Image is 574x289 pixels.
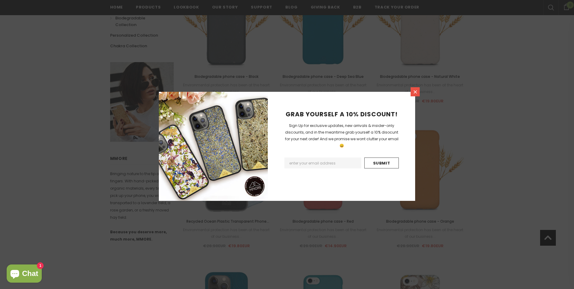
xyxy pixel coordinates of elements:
[364,158,399,168] input: Submit
[286,110,398,118] span: GRAB YOURSELF A 10% DISCOUNT!
[411,87,420,96] a: Close
[5,264,44,284] inbox-online-store-chat: Shopify online store chat
[284,158,361,168] input: Email Address
[285,123,399,148] span: Sign Up for exclusive updates, new arrivals & insider-only discounts, and in the meantime grab yo...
